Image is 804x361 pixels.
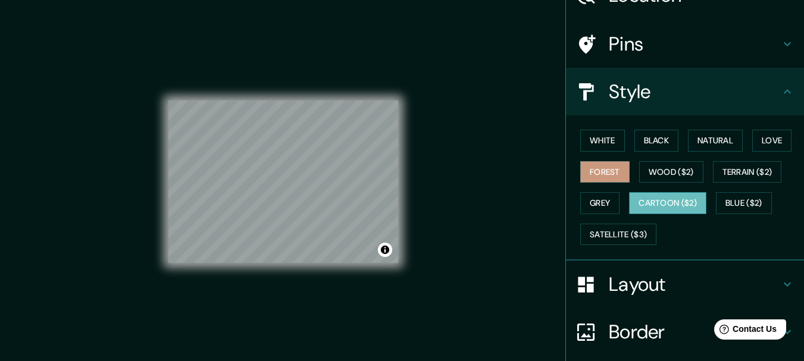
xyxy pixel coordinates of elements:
button: Toggle attribution [378,243,392,257]
div: Style [566,68,804,115]
canvas: Map [168,101,398,263]
h4: Layout [609,272,780,296]
div: Border [566,308,804,356]
button: Cartoon ($2) [629,192,706,214]
h4: Style [609,80,780,103]
button: Satellite ($3) [580,224,656,246]
button: Grey [580,192,620,214]
button: Terrain ($2) [713,161,782,183]
h4: Border [609,320,780,344]
div: Pins [566,20,804,68]
button: Forest [580,161,630,183]
button: Black [634,130,679,152]
button: Blue ($2) [716,192,772,214]
div: Layout [566,260,804,308]
button: Love [752,130,792,152]
iframe: Help widget launcher [698,315,791,348]
button: Natural [688,130,743,152]
h4: Pins [609,32,780,56]
button: Wood ($2) [639,161,703,183]
button: White [580,130,625,152]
